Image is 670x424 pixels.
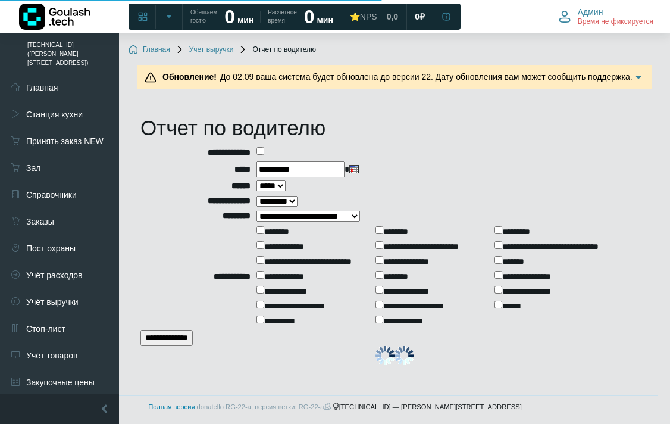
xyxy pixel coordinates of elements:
img: preload.gif [395,346,414,365]
a: Главная [129,45,170,55]
span: 0 [415,11,419,22]
strong: 0 [224,6,235,27]
button: Админ Время не фиксируется [552,4,660,29]
a: Обещаем гостю 0 мин Расчетное время 0 мин [183,6,340,27]
a: Учет выручки [175,45,234,55]
strong: 0 [304,6,315,27]
span: До 02.09 ваша система будет обновлена до версии 22. Дату обновления вам может сообщить поддержка.... [159,72,633,94]
span: Время не фиксируется [578,17,653,27]
span: Обещаем гостю [190,8,217,25]
a: 0 ₽ [408,6,432,27]
img: Логотип компании Goulash.tech [19,4,90,30]
a: ⭐NPS 0,0 [343,6,405,27]
img: preload.gif [375,346,395,365]
b: Обновление! [162,72,217,82]
span: Админ [578,7,603,17]
h1: Отчет по водителю [140,116,649,141]
img: Предупреждение [145,71,156,83]
span: donatello RG-22-a, версия ветки: RG-22-a [197,403,333,410]
span: мин [317,15,333,25]
span: Отчет по водителю [238,45,316,55]
a: Полная версия [148,403,195,410]
footer: [TECHNICAL_ID] — [PERSON_NAME][STREET_ADDRESS] [12,395,658,418]
div: ⭐ [350,11,377,22]
span: ₽ [419,11,425,22]
span: NPS [360,12,377,21]
span: мин [237,15,253,25]
span: Расчетное время [268,8,296,25]
span: 0,0 [387,11,398,22]
img: Подробнее [633,71,644,83]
